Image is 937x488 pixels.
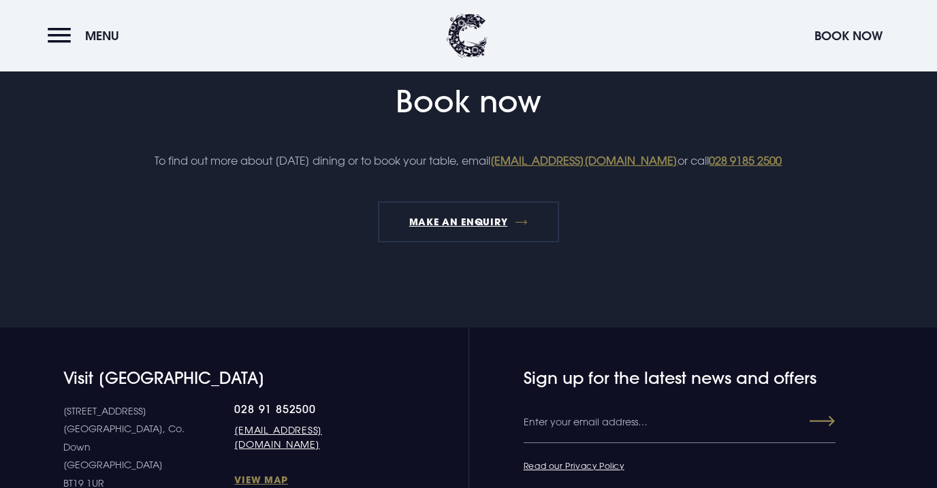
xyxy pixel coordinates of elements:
[808,21,889,50] button: Book Now
[144,150,793,171] p: To find out more about [DATE] dining or to book your table, email or call
[378,201,558,242] a: MAKE AN ENQUIRY
[63,368,384,388] h4: Visit [GEOGRAPHIC_DATA]
[234,423,383,451] a: [EMAIL_ADDRESS][DOMAIN_NAME]
[786,409,835,434] button: Submit
[48,21,126,50] button: Menu
[234,402,383,416] a: 028 91 852500
[85,28,119,44] span: Menu
[234,473,383,486] a: View Map
[709,154,782,167] a: 028 9185 2500
[524,460,624,471] a: Read our Privacy Policy
[144,58,793,120] h2: Book now
[490,154,678,167] a: [EMAIL_ADDRESS][DOMAIN_NAME]
[524,368,783,388] h4: Sign up for the latest news and offers
[524,402,836,443] input: Enter your email address…
[447,14,488,58] img: Clandeboye Lodge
